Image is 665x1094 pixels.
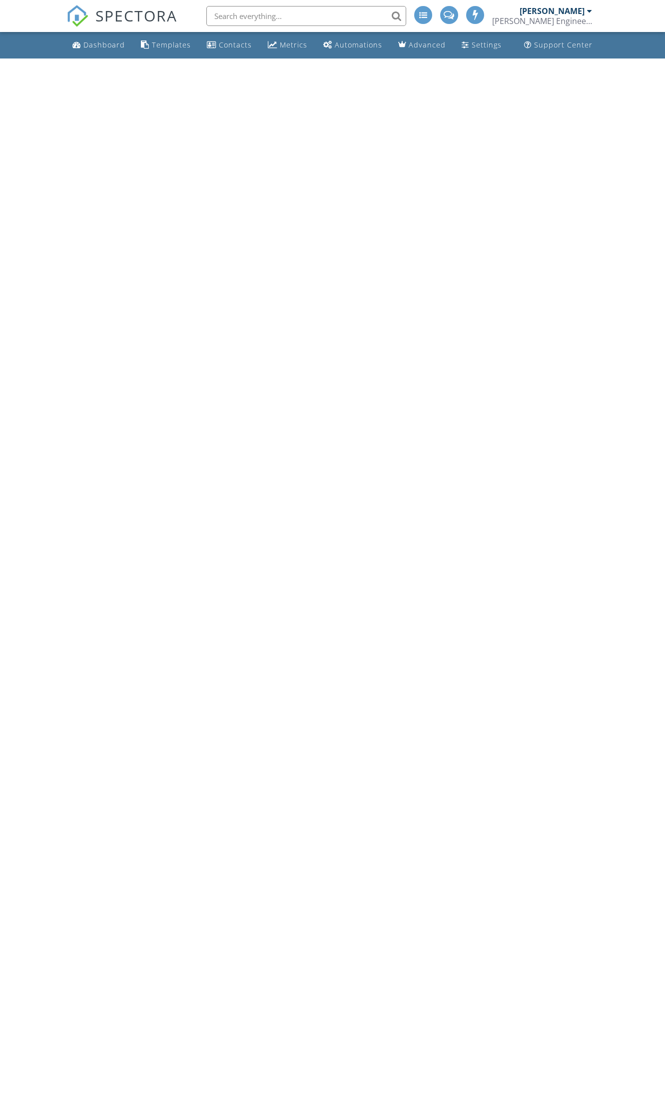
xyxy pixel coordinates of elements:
a: Dashboard [68,36,129,54]
a: SPECTORA [66,13,177,34]
div: Settings [472,40,502,49]
img: The Best Home Inspection Software - Spectora [66,5,88,27]
a: Automations (Advanced) [319,36,386,54]
a: Settings [458,36,506,54]
input: Search everything... [206,6,406,26]
a: Metrics [264,36,311,54]
div: Support Center [534,40,593,49]
div: Templates [152,40,191,49]
a: Advanced [394,36,450,54]
div: Metrics [280,40,307,49]
div: Advanced [409,40,446,49]
div: Hedderman Engineering. INC. [492,16,592,26]
div: [PERSON_NAME] [520,6,585,16]
span: SPECTORA [95,5,177,26]
a: Contacts [203,36,256,54]
div: Dashboard [83,40,125,49]
a: Support Center [520,36,597,54]
a: Templates [137,36,195,54]
div: Automations [335,40,382,49]
div: Contacts [219,40,252,49]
